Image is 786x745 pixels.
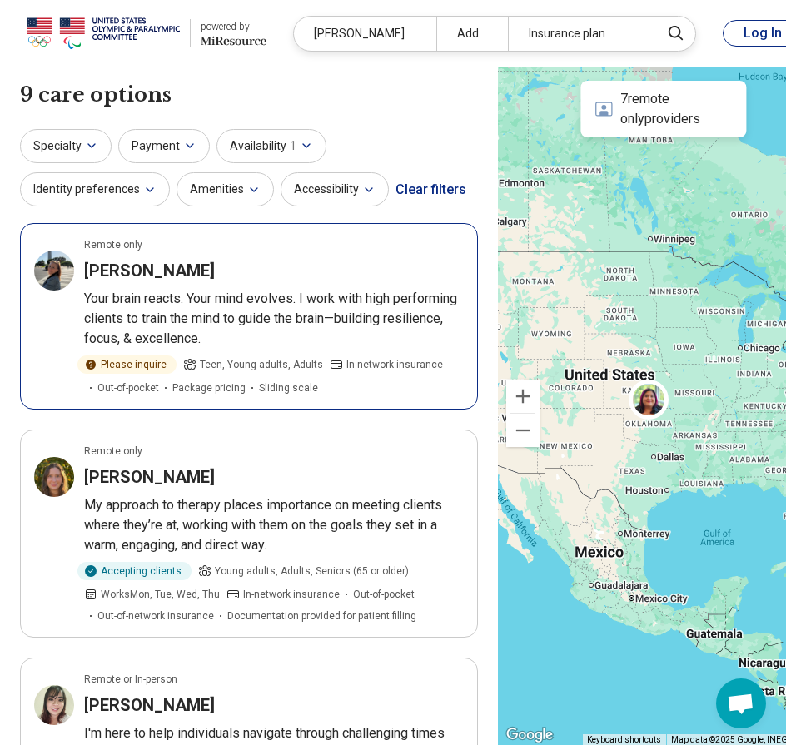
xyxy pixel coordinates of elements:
[118,129,210,163] button: Payment
[101,587,220,602] span: Works Mon, Tue, Wed, Thu
[27,13,266,53] a: USOPCpowered by
[27,13,180,53] img: USOPC
[200,357,323,372] span: Teen, Young adults, Adults
[395,170,466,210] div: Clear filters
[201,19,266,34] div: powered by
[290,137,296,155] span: 1
[97,380,159,395] span: Out-of-pocket
[259,380,318,395] span: Sliding scale
[436,17,508,51] div: Add location
[84,495,464,555] p: My approach to therapy places importance on meeting clients where they’re at, working with them o...
[353,587,415,602] span: Out-of-pocket
[172,380,246,395] span: Package pricing
[84,672,177,687] p: Remote or In-person
[508,17,650,51] div: Insurance plan
[84,444,142,459] p: Remote only
[20,172,170,206] button: Identity preferences
[227,608,416,623] span: Documentation provided for patient filling
[20,81,172,109] h1: 9 care options
[84,465,215,489] h3: [PERSON_NAME]
[506,414,540,447] button: Zoom out
[281,172,389,206] button: Accessibility
[216,129,326,163] button: Availability1
[506,380,540,413] button: Zoom in
[20,129,112,163] button: Specialty
[84,289,464,349] p: Your brain reacts. Your mind evolves. I work with high performing clients to train the mind to gu...
[716,678,766,728] div: Open chat
[97,608,214,623] span: Out-of-network insurance
[215,564,409,579] span: Young adults, Adults, Seniors (65 or older)
[243,587,340,602] span: In-network insurance
[177,172,274,206] button: Amenities
[84,693,215,717] h3: [PERSON_NAME]
[77,355,177,374] div: Please inquire
[580,81,746,137] div: 7 remote only providers
[84,259,215,282] h3: [PERSON_NAME]
[294,17,436,51] div: [PERSON_NAME]
[84,237,142,252] p: Remote only
[346,357,443,372] span: In-network insurance
[77,562,192,580] div: Accepting clients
